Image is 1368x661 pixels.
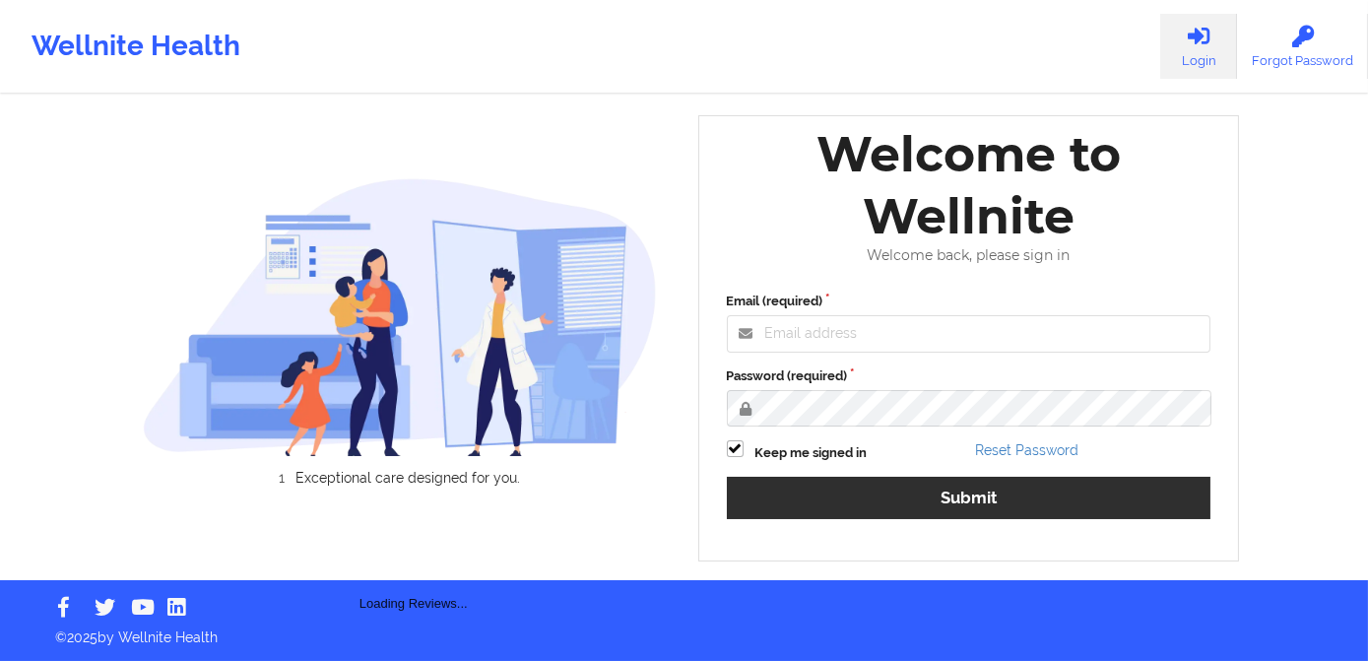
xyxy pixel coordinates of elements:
[1237,14,1368,79] a: Forgot Password
[143,177,657,456] img: wellnite-auth-hero_200.c722682e.png
[1160,14,1237,79] a: Login
[727,292,1211,311] label: Email (required)
[755,443,868,463] label: Keep me signed in
[727,366,1211,386] label: Password (required)
[727,315,1211,353] input: Email address
[143,519,684,614] div: Loading Reviews...
[727,477,1211,519] button: Submit
[41,614,1327,647] p: © 2025 by Wellnite Health
[161,470,657,486] li: Exceptional care designed for you.
[713,247,1225,264] div: Welcome back, please sign in
[975,442,1078,458] a: Reset Password
[713,123,1225,247] div: Welcome to Wellnite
